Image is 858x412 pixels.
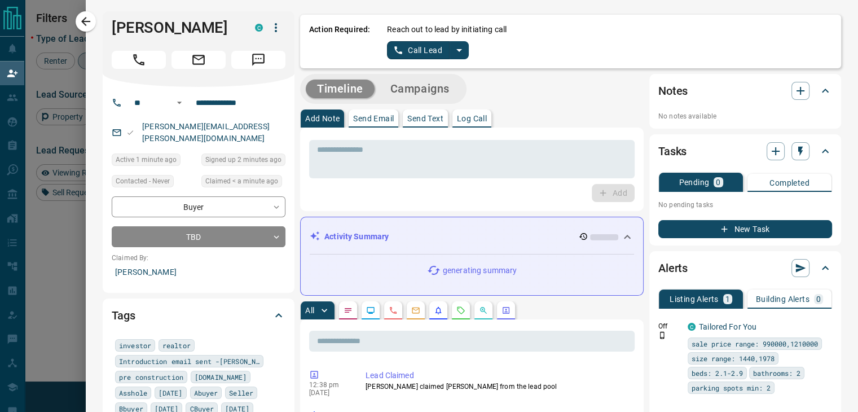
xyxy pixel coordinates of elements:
[159,387,183,398] span: [DATE]
[112,51,166,69] span: Call
[658,255,832,282] div: Alerts
[119,387,147,398] span: Asshole
[658,259,688,277] h2: Alerts
[658,82,688,100] h2: Notes
[112,253,285,263] p: Claimed By:
[387,41,450,59] button: Call Lead
[725,295,730,303] p: 1
[387,24,507,36] p: Reach out to lead by initiating call
[407,115,443,122] p: Send Text
[119,340,151,351] span: investor
[194,387,218,398] span: Abuyer
[112,196,285,217] div: Buyer
[670,295,719,303] p: Listing Alerts
[679,178,709,186] p: Pending
[309,389,349,397] p: [DATE]
[658,77,832,104] div: Notes
[324,231,389,243] p: Activity Summary
[309,381,349,389] p: 12:38 pm
[112,306,135,325] h2: Tags
[116,154,177,165] span: Active 1 minute ago
[353,115,394,122] p: Send Email
[201,175,285,191] div: Mon Aug 18 2025
[753,367,800,379] span: bathrooms: 2
[769,179,809,187] p: Completed
[229,387,253,398] span: Seller
[366,382,630,392] p: [PERSON_NAME] claimed [PERSON_NAME] from the lead pool
[126,129,134,137] svg: Email Valid
[205,176,278,187] span: Claimed < a minute ago
[366,306,375,315] svg: Lead Browsing Activity
[692,353,775,364] span: size range: 1440,1978
[116,176,170,187] span: Contacted - Never
[171,51,226,69] span: Email
[255,24,263,32] div: condos.ca
[501,306,511,315] svg: Agent Actions
[699,322,756,331] a: Tailored For You
[195,371,247,383] span: [DOMAIN_NAME]
[456,306,465,315] svg: Requests
[119,371,183,383] span: pre construction
[142,122,270,143] a: [PERSON_NAME][EMAIL_ADDRESS][PERSON_NAME][DOMAIN_NAME]
[692,367,743,379] span: beds: 2.1-2.9
[201,154,285,169] div: Mon Aug 18 2025
[173,96,186,109] button: Open
[306,80,375,98] button: Timeline
[309,24,370,59] p: Action Required:
[112,154,196,169] div: Mon Aug 18 2025
[411,306,420,315] svg: Emails
[112,19,238,37] h1: [PERSON_NAME]
[119,356,259,367] span: Introduction email sent -[PERSON_NAME]
[379,80,461,98] button: Campaigns
[443,265,517,277] p: generating summary
[658,220,832,238] button: New Task
[692,338,818,349] span: sale price range: 990000,1210000
[816,295,821,303] p: 0
[387,41,469,59] div: split button
[658,321,681,331] p: Off
[344,306,353,315] svg: Notes
[310,226,634,247] div: Activity Summary
[688,323,696,331] div: condos.ca
[756,295,809,303] p: Building Alerts
[479,306,488,315] svg: Opportunities
[658,196,832,213] p: No pending tasks
[389,306,398,315] svg: Calls
[716,178,720,186] p: 0
[112,263,285,282] p: [PERSON_NAME]
[434,306,443,315] svg: Listing Alerts
[658,331,666,339] svg: Push Notification Only
[305,306,314,314] p: All
[366,370,630,382] p: Lead Claimed
[205,154,281,165] span: Signed up 2 minutes ago
[305,115,340,122] p: Add Note
[112,226,285,247] div: TBD
[457,115,487,122] p: Log Call
[658,111,832,121] p: No notes available
[112,302,285,329] div: Tags
[658,142,687,160] h2: Tasks
[162,340,191,351] span: realtor
[692,382,771,393] span: parking spots min: 2
[231,51,285,69] span: Message
[658,138,832,165] div: Tasks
